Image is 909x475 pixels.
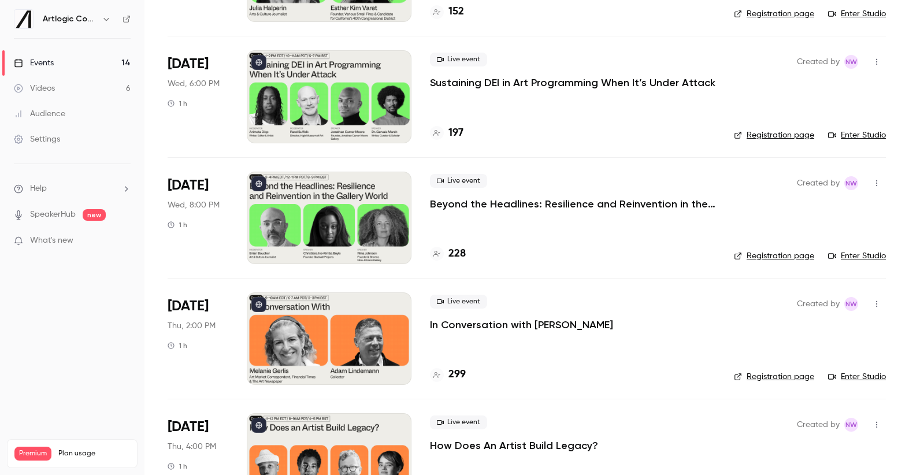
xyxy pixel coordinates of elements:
div: 1 h [168,462,187,471]
iframe: Noticeable Trigger [117,236,131,246]
a: In Conversation with [PERSON_NAME] [430,318,613,332]
span: Created by [797,55,840,69]
span: [DATE] [168,297,209,316]
a: Enter Studio [828,129,886,141]
a: Registration page [734,8,814,20]
span: Thu, 2:00 PM [168,320,216,332]
span: Natasha Whiffin [844,55,858,69]
span: Live event [430,174,487,188]
span: Live event [430,295,487,309]
div: Sep 17 Wed, 6:00 PM (Europe/London) [168,50,228,143]
a: How Does An Artist Build Legacy? [430,439,598,452]
span: NW [845,55,857,69]
a: 299 [430,367,466,383]
span: Live event [430,415,487,429]
span: Created by [797,418,840,432]
a: Sustaining DEI in Art Programming When It’s Under Attack [430,76,715,90]
div: Settings [14,133,60,145]
div: 1 h [168,220,187,229]
a: Registration page [734,250,814,262]
span: Help [30,183,47,195]
li: help-dropdown-opener [14,183,131,195]
a: 152 [430,4,464,20]
div: Events [14,57,54,69]
span: Wed, 8:00 PM [168,199,220,211]
span: NW [845,297,857,311]
span: Created by [797,176,840,190]
a: Enter Studio [828,8,886,20]
span: Natasha Whiffin [844,418,858,432]
span: Wed, 6:00 PM [168,78,220,90]
span: Live event [430,53,487,66]
h4: 299 [448,367,466,383]
h4: 197 [448,125,463,141]
span: NW [845,418,857,432]
div: Audience [14,108,65,120]
span: [DATE] [168,55,209,73]
span: Natasha Whiffin [844,297,858,311]
h6: Artlogic Connect 2025 [43,13,97,25]
img: Artlogic Connect 2025 [14,10,33,28]
a: 228 [430,246,466,262]
a: Beyond the Headlines: Resilience and Reinvention in the Gallery World [430,197,715,211]
div: Videos [14,83,55,94]
span: new [83,209,106,221]
span: Natasha Whiffin [844,176,858,190]
div: 1 h [168,99,187,108]
span: [DATE] [168,418,209,436]
a: Registration page [734,129,814,141]
div: Sep 17 Wed, 8:00 PM (Europe/London) [168,172,228,264]
span: What's new [30,235,73,247]
a: Registration page [734,371,814,383]
span: NW [845,176,857,190]
h4: 152 [448,4,464,20]
h4: 228 [448,246,466,262]
span: Thu, 4:00 PM [168,441,216,452]
a: 197 [430,125,463,141]
div: Sep 18 Thu, 2:00 PM (Europe/London) [168,292,228,385]
span: [DATE] [168,176,209,195]
span: Plan usage [58,449,130,458]
div: 1 h [168,341,187,350]
span: Created by [797,297,840,311]
span: Premium [14,447,51,461]
a: SpeakerHub [30,209,76,221]
a: Enter Studio [828,371,886,383]
a: Enter Studio [828,250,886,262]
